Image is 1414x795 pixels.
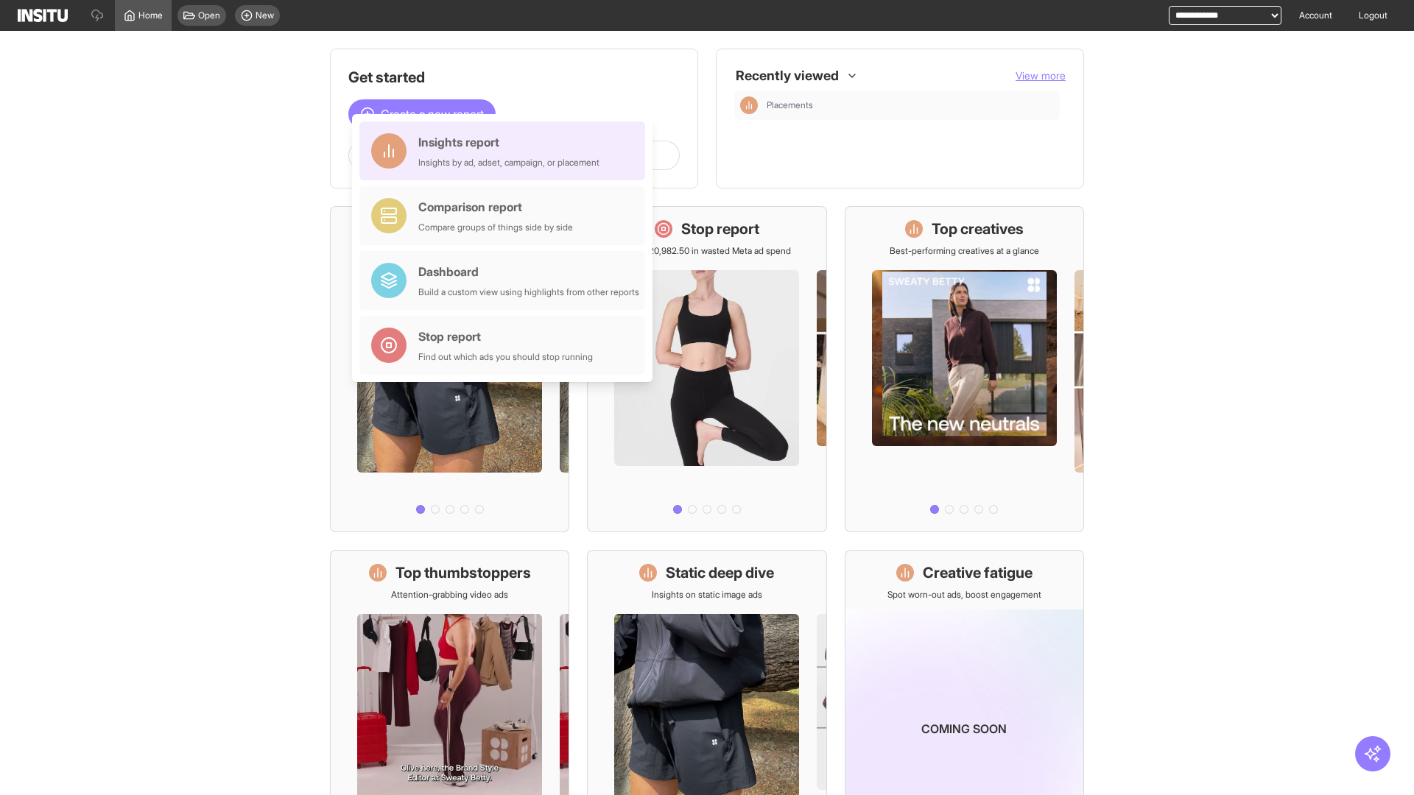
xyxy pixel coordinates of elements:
[348,99,496,129] button: Create a new report
[681,219,759,239] h1: Stop report
[418,157,599,169] div: Insights by ad, adset, campaign, or placement
[395,562,531,583] h1: Top thumbstoppers
[418,133,599,151] div: Insights report
[767,99,813,111] span: Placements
[1016,69,1066,82] span: View more
[1016,68,1066,83] button: View more
[652,589,762,601] p: Insights on static image ads
[198,10,220,21] span: Open
[381,105,484,123] span: Create a new report
[348,67,680,88] h1: Get started
[587,206,826,532] a: Stop reportSave £20,982.50 in wasted Meta ad spend
[418,286,639,298] div: Build a custom view using highlights from other reports
[418,328,593,345] div: Stop report
[890,245,1039,257] p: Best-performing creatives at a glance
[845,206,1084,532] a: Top creativesBest-performing creatives at a glance
[418,263,639,280] div: Dashboard
[740,96,758,114] div: Insights
[18,9,68,22] img: Logo
[330,206,569,532] a: What's live nowSee all active ads instantly
[622,245,791,257] p: Save £20,982.50 in wasted Meta ad spend
[932,219,1024,239] h1: Top creatives
[767,99,1054,111] span: Placements
[418,198,573,216] div: Comparison report
[418,222,573,233] div: Compare groups of things side by side
[666,562,774,583] h1: Static deep dive
[418,351,593,363] div: Find out which ads you should stop running
[256,10,274,21] span: New
[391,589,508,601] p: Attention-grabbing video ads
[138,10,163,21] span: Home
